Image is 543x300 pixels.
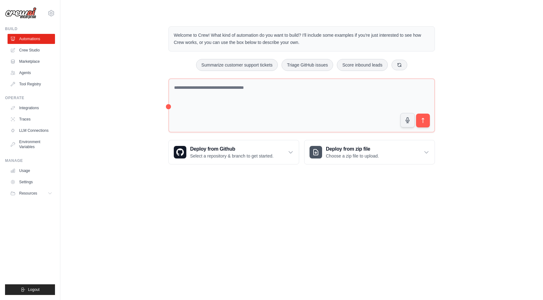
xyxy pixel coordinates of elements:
[5,95,55,100] div: Operate
[5,158,55,163] div: Manage
[8,34,55,44] a: Automations
[8,126,55,136] a: LLM Connections
[8,166,55,176] a: Usage
[5,284,55,295] button: Logout
[8,137,55,152] a: Environment Variables
[190,153,273,159] p: Select a repository & branch to get started.
[326,153,379,159] p: Choose a zip file to upload.
[8,188,55,198] button: Resources
[19,191,37,196] span: Resources
[8,114,55,124] a: Traces
[337,59,388,71] button: Score inbound leads
[8,103,55,113] a: Integrations
[8,45,55,55] a: Crew Studio
[5,7,36,19] img: Logo
[326,145,379,153] h3: Deploy from zip file
[5,26,55,31] div: Build
[282,59,333,71] button: Triage GitHub issues
[190,145,273,153] h3: Deploy from Github
[174,32,430,46] p: Welcome to Crew! What kind of automation do you want to build? I'll include some examples if you'...
[8,177,55,187] a: Settings
[8,79,55,89] a: Tool Registry
[28,287,40,292] span: Logout
[8,56,55,67] a: Marketplace
[8,68,55,78] a: Agents
[196,59,278,71] button: Summarize customer support tickets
